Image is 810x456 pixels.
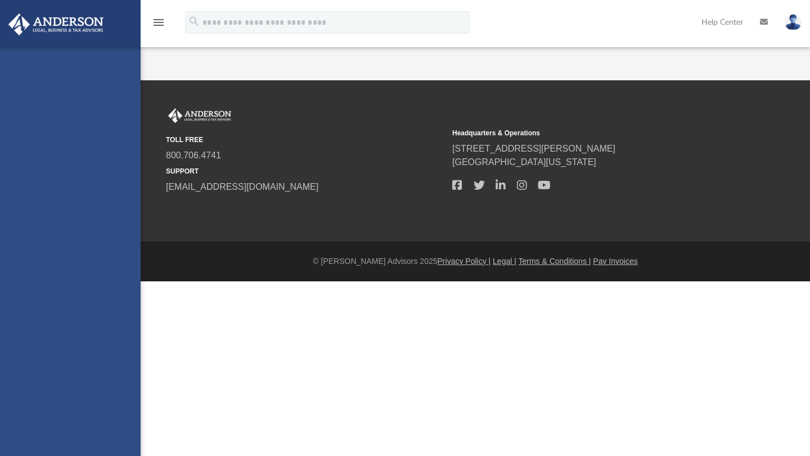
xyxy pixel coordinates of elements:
[166,108,233,123] img: Anderson Advisors Platinum Portal
[452,144,615,153] a: [STREET_ADDRESS][PERSON_NAME]
[152,21,165,29] a: menu
[141,256,810,267] div: © [PERSON_NAME] Advisors 2025
[452,157,596,167] a: [GEOGRAPHIC_DATA][US_STATE]
[519,257,591,266] a: Terms & Conditions |
[152,16,165,29] i: menu
[166,135,444,145] small: TOLL FREE
[493,257,516,266] a: Legal |
[785,14,802,30] img: User Pic
[438,257,491,266] a: Privacy Policy |
[5,13,107,35] img: Anderson Advisors Platinum Portal
[188,15,200,28] i: search
[166,151,221,160] a: 800.706.4741
[166,166,444,176] small: SUPPORT
[593,257,637,266] a: Pay Invoices
[166,182,318,191] a: [EMAIL_ADDRESS][DOMAIN_NAME]
[452,128,731,138] small: Headquarters & Operations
